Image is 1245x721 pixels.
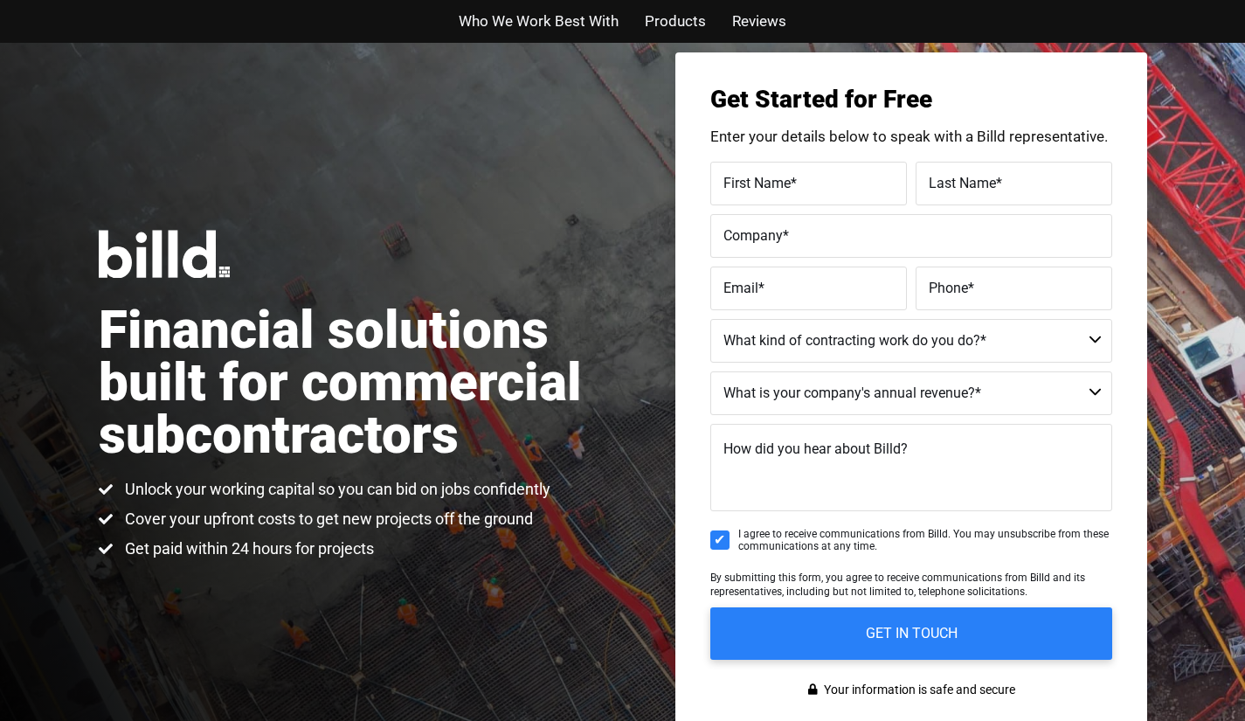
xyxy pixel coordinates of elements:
input: I agree to receive communications from Billd. You may unsubscribe from these communications at an... [710,530,730,550]
span: Email [723,279,758,295]
p: Enter your details below to speak with a Billd representative. [710,129,1112,144]
span: Last Name [929,174,996,191]
h3: Get Started for Free [710,87,1112,112]
a: Products [645,9,706,34]
span: How did you hear about Billd? [723,440,908,457]
span: Phone [929,279,968,295]
span: Get paid within 24 hours for projects [121,538,374,559]
span: Unlock your working capital so you can bid on jobs confidently [121,479,550,500]
span: Cover your upfront costs to get new projects off the ground [121,509,533,530]
span: First Name [723,174,791,191]
span: Your information is safe and secure [820,677,1015,703]
h1: Financial solutions built for commercial subcontractors [99,304,623,461]
a: Reviews [732,9,786,34]
span: Company [723,226,783,243]
a: Who We Work Best With [459,9,619,34]
input: GET IN TOUCH [710,607,1112,660]
span: I agree to receive communications from Billd. You may unsubscribe from these communications at an... [738,528,1112,553]
span: By submitting this form, you agree to receive communications from Billd and its representatives, ... [710,572,1085,598]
